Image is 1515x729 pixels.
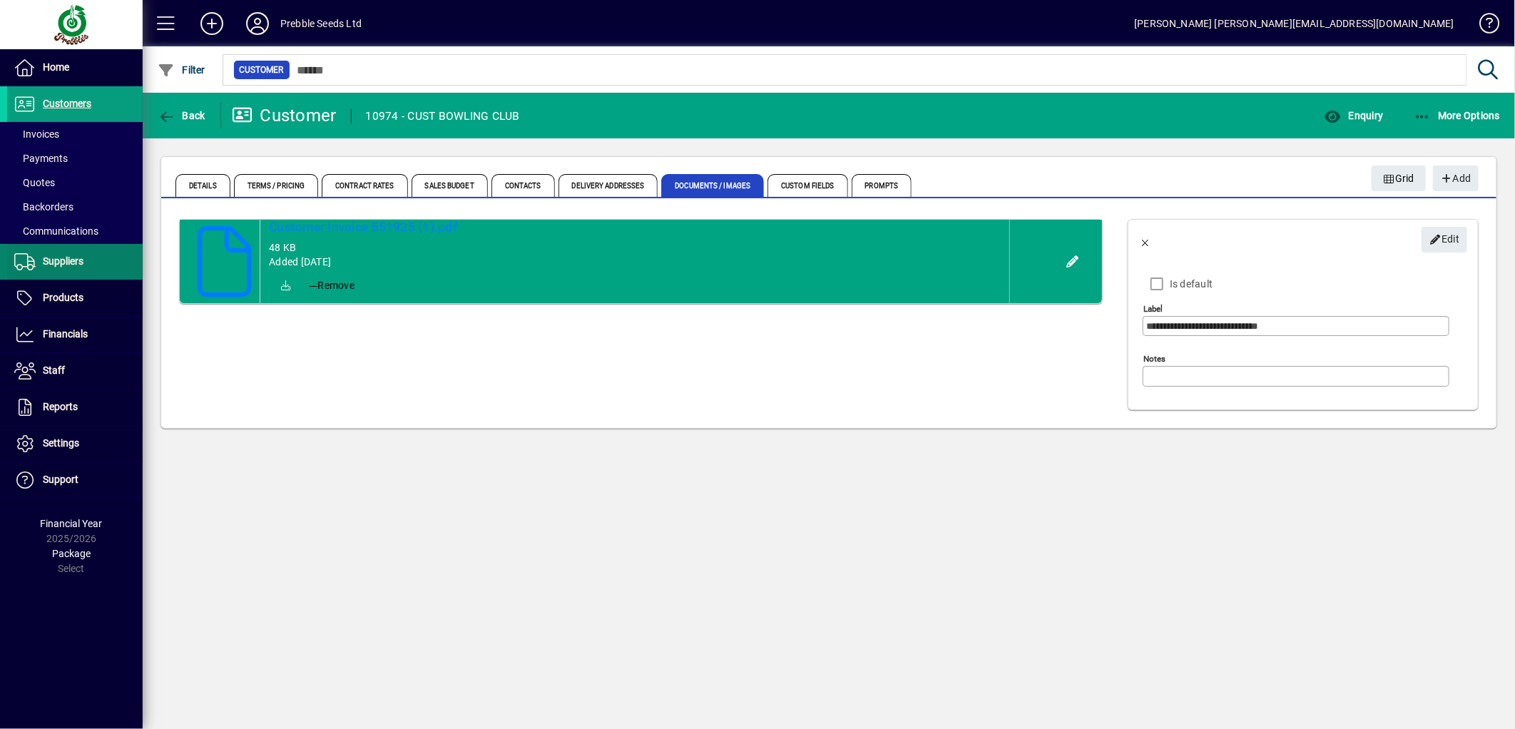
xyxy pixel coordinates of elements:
[7,280,143,316] a: Products
[322,174,407,197] span: Contract Rates
[269,220,1001,235] a: Customer Invoice 551925 (1).pdf
[43,437,79,449] span: Settings
[52,548,91,559] span: Package
[558,174,658,197] span: Delivery Addresses
[269,255,1001,269] div: Added [DATE]
[43,474,78,485] span: Support
[1433,165,1479,191] button: Add
[269,269,303,303] a: Download
[1410,103,1504,128] button: More Options
[7,219,143,243] a: Communications
[7,170,143,195] a: Quotes
[767,174,847,197] span: Custom Fields
[240,63,284,77] span: Customer
[1429,228,1460,251] span: Edit
[1383,167,1415,190] span: Grid
[1372,165,1427,191] button: Grid
[1143,354,1165,364] mat-label: Notes
[43,98,91,109] span: Customers
[14,128,59,140] span: Invoices
[43,61,69,73] span: Home
[232,104,337,127] div: Customer
[1469,3,1497,49] a: Knowledge Base
[43,328,88,340] span: Financials
[303,272,360,298] button: Remove
[1061,250,1084,273] button: Edit
[43,292,83,303] span: Products
[7,389,143,425] a: Reports
[234,174,319,197] span: Terms / Pricing
[1414,110,1501,121] span: More Options
[41,518,103,529] span: Financial Year
[7,50,143,86] a: Home
[7,195,143,219] a: Backorders
[143,103,221,128] app-page-header-button: Back
[43,401,78,412] span: Reports
[1324,110,1383,121] span: Enquiry
[154,103,209,128] button: Back
[154,57,209,83] button: Filter
[14,153,68,164] span: Payments
[309,278,354,292] span: Remove
[1128,223,1163,257] button: Back
[43,364,65,376] span: Staff
[412,174,488,197] span: Sales Budget
[158,64,205,76] span: Filter
[189,11,235,36] button: Add
[235,11,280,36] button: Profile
[7,244,143,280] a: Suppliers
[852,174,912,197] span: Prompts
[491,174,555,197] span: Contacts
[175,174,230,197] span: Details
[14,177,55,188] span: Quotes
[1320,103,1387,128] button: Enquiry
[366,105,520,128] div: 10974 - CUST BOWLING CLUB
[14,201,73,213] span: Backorders
[7,146,143,170] a: Payments
[1422,227,1467,253] button: Edit
[7,426,143,462] a: Settings
[1134,12,1454,35] div: [PERSON_NAME] [PERSON_NAME][EMAIL_ADDRESS][DOMAIN_NAME]
[7,317,143,352] a: Financials
[1440,167,1471,190] span: Add
[7,122,143,146] a: Invoices
[661,174,764,197] span: Documents / Images
[7,462,143,498] a: Support
[269,240,1001,255] div: 48 KB
[7,353,143,389] a: Staff
[43,255,83,267] span: Suppliers
[280,12,362,35] div: Prebble Seeds Ltd
[1143,304,1163,314] mat-label: Label
[14,225,98,237] span: Communications
[158,110,205,121] span: Back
